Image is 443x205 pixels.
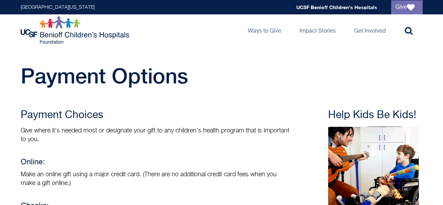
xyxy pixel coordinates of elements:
[21,158,290,167] h4: Online:
[21,109,290,122] h3: Payment Choices
[296,4,377,10] a: UCSF Benioff Children's Hospitals
[21,127,290,144] p: Give where it's needed most or designate your gift to any children’s health program that is impor...
[21,170,290,188] p: Make an online gift using a major credit card. (There are no additional credit card fees when you...
[391,0,423,14] a: Give
[328,109,423,122] h3: Help Kids Be Kids!
[21,16,131,44] img: Logo for UCSF Benioff Children's Hospitals Foundation
[348,14,391,46] a: Get Involved
[294,14,341,46] a: Impact Stories
[21,5,95,10] a: [GEOGRAPHIC_DATA][US_STATE]
[242,14,287,46] a: Ways to Give
[21,63,188,88] span: Payment Options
